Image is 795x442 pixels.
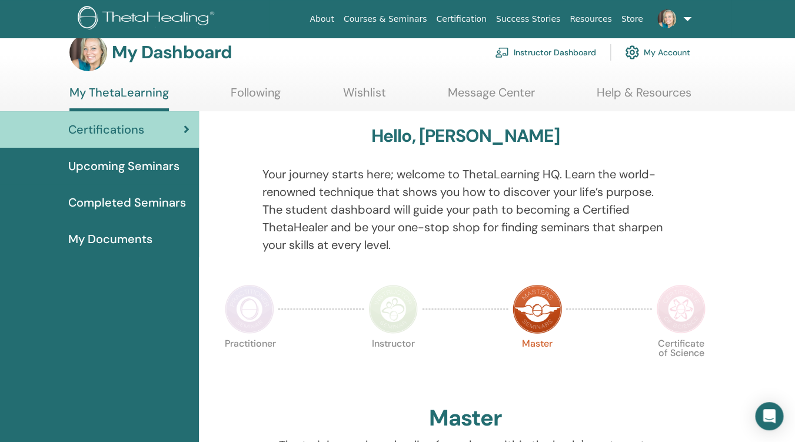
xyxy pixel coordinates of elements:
a: Following [231,85,281,108]
a: Courses & Seminars [339,8,432,30]
img: default.jpg [69,34,107,71]
img: chalkboard-teacher.svg [495,47,509,58]
a: Resources [565,8,617,30]
img: Practitioner [225,284,274,334]
a: Success Stories [491,8,565,30]
h2: Master [428,405,501,432]
span: Completed Seminars [68,194,186,211]
span: Upcoming Seminars [68,157,179,175]
img: Master [513,284,562,334]
p: Practitioner [225,339,274,388]
p: Certificate of Science [656,339,706,388]
a: Help & Resources [597,85,691,108]
p: Your journey starts here; welcome to ThetaLearning HQ. Learn the world-renowned technique that sh... [262,165,668,254]
img: Instructor [368,284,418,334]
p: Master [513,339,562,388]
img: logo.png [78,6,218,32]
img: cog.svg [625,42,639,62]
h3: My Dashboard [112,42,232,63]
a: My ThetaLearning [69,85,169,111]
img: Certificate of Science [656,284,706,334]
a: Message Center [448,85,535,108]
span: Certifications [68,121,144,138]
p: Instructor [368,339,418,388]
a: Certification [431,8,491,30]
h3: Hello, [PERSON_NAME] [371,125,559,147]
a: Instructor Dashboard [495,39,596,65]
img: default.jpg [657,9,676,28]
span: My Documents [68,230,152,248]
a: My Account [625,39,690,65]
a: Wishlist [343,85,386,108]
a: About [305,8,338,30]
a: Store [617,8,648,30]
div: Open Intercom Messenger [755,402,783,430]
